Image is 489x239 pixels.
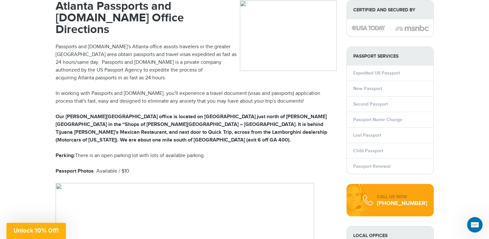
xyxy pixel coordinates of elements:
[56,153,75,159] strong: Parking:
[353,86,382,91] a: New Passport
[352,26,385,30] img: image description
[14,227,59,234] span: Unlock 10% Off!
[56,114,327,143] strong: Our [PERSON_NAME][GEOGRAPHIC_DATA] office is located on [GEOGRAPHIC_DATA] just north of [PERSON_N...
[353,132,381,138] a: Lost Passport
[6,223,66,239] div: Unlock 10% Off!
[56,0,337,35] h1: Atlanta Passports and [DOMAIN_NAME] Office Directions
[467,217,483,233] iframe: Intercom live chat
[56,152,337,160] p: There is an open parking lot with lots of available parking.
[56,168,94,174] strong: Passport Photos
[377,200,427,207] div: [PHONE_NUMBER]
[353,117,402,122] a: Passport Name Change
[377,194,427,200] div: CALL US NOW
[347,47,433,65] strong: PASSPORT SERVICES
[353,70,400,76] a: Expedited US Passport
[347,1,433,19] strong: Certified and Secured by
[56,167,337,175] p: : Available / $10
[353,164,390,169] a: Passport Renewal
[353,148,383,154] a: Child Passport
[56,90,337,105] p: In working with Passports and [DOMAIN_NAME], you'll experience a travel document (visas and passp...
[353,101,388,107] a: Second Passport
[56,43,337,82] p: Passports and [DOMAIN_NAME]'s Atlanta office assists travelers in the greater [GEOGRAPHIC_DATA] a...
[395,24,429,32] img: image description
